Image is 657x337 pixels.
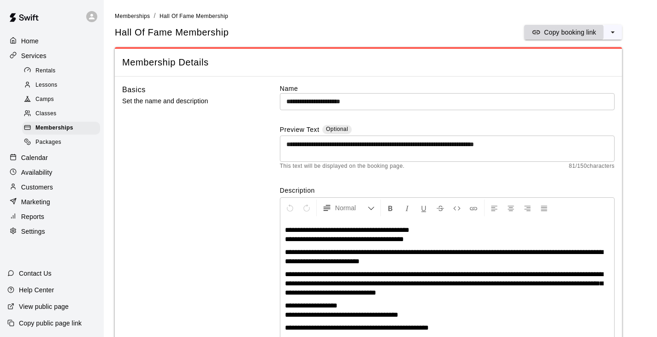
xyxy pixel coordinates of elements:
p: Calendar [21,153,48,162]
a: Settings [7,225,96,238]
a: Lessons [22,78,104,92]
span: Memberships [36,124,73,133]
span: This text will be displayed on the booking page. [280,162,405,171]
label: Preview Text [280,125,320,136]
p: Marketing [21,197,50,207]
a: Memberships [115,12,150,19]
button: Right Align [520,200,535,216]
a: Packages [22,136,104,150]
div: Packages [22,136,100,149]
span: Membership Details [122,56,615,69]
button: Undo [282,200,298,216]
span: Normal [335,203,367,213]
a: Classes [22,107,104,121]
p: Set the name and description [122,95,250,107]
p: Contact Us [19,269,52,278]
span: 81 / 150 characters [569,162,615,171]
label: Description [280,186,615,195]
a: Rentals [22,64,104,78]
li: / [154,11,155,21]
button: Format Bold [383,200,398,216]
p: Customers [21,183,53,192]
span: Rentals [36,66,56,76]
p: Copy booking link [544,28,596,37]
button: Format Strikethrough [432,200,448,216]
div: Rentals [22,65,100,77]
button: Justify Align [536,200,552,216]
button: Insert Link [466,200,481,216]
button: Left Align [486,200,502,216]
span: Packages [36,138,61,147]
span: Hall Of Fame Membership [160,13,228,19]
button: Copy booking link [524,25,604,40]
nav: breadcrumb [115,11,646,21]
p: Help Center [19,285,54,295]
button: Formatting Options [319,200,379,216]
label: Name [280,84,615,93]
span: Hall Of Fame Membership [115,26,229,39]
span: Memberships [115,13,150,19]
a: Availability [7,166,96,179]
div: Camps [22,93,100,106]
a: Marketing [7,195,96,209]
p: Services [21,51,47,60]
a: Calendar [7,151,96,165]
span: Optional [326,126,348,132]
button: select merge strategy [604,25,622,40]
a: Services [7,49,96,63]
div: split button [524,25,622,40]
button: Redo [299,200,314,216]
p: Settings [21,227,45,236]
a: Memberships [22,121,104,136]
a: Reports [7,210,96,224]
button: Center Align [503,200,519,216]
p: View public page [19,302,69,311]
div: Memberships [22,122,100,135]
button: Format Italics [399,200,415,216]
button: Format Underline [416,200,432,216]
p: Home [21,36,39,46]
a: Home [7,34,96,48]
h6: Basics [122,84,146,96]
div: Lessons [22,79,100,92]
p: Availability [21,168,53,177]
button: Insert Code [449,200,465,216]
div: Classes [22,107,100,120]
p: Reports [21,212,44,221]
span: Classes [36,109,56,118]
span: Lessons [36,81,58,90]
span: Camps [36,95,54,104]
p: Copy public page link [19,319,82,328]
a: Camps [22,93,104,107]
a: Customers [7,180,96,194]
